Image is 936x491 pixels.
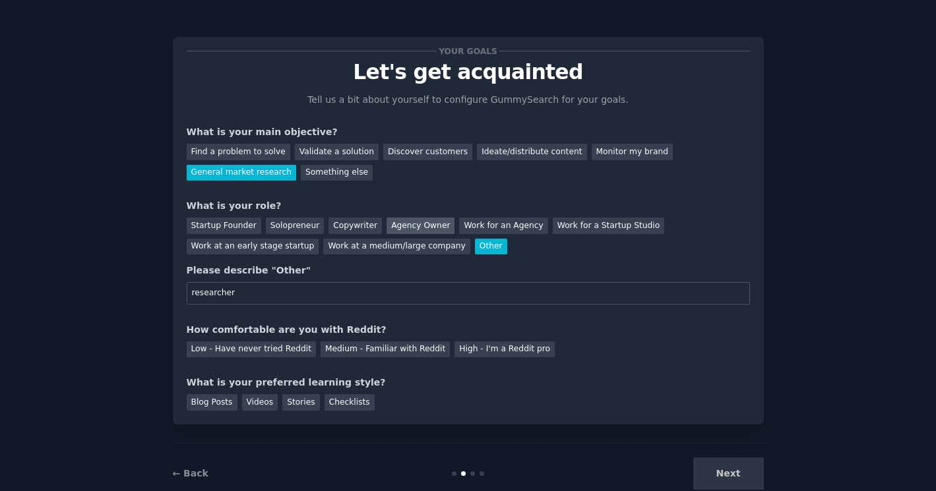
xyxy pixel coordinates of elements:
[187,376,750,390] div: What is your preferred learning style?
[302,93,635,107] p: Tell us a bit about yourself to configure GummySearch for your goals.
[187,217,261,234] div: Startup Founder
[454,341,555,358] div: High - I'm a Reddit pro
[383,144,472,160] div: Discover customers
[187,61,750,84] p: Let's get acquainted
[301,165,373,181] div: Something else
[282,394,319,411] div: Stories
[459,217,547,234] div: Work for an Agency
[592,144,673,160] div: Monitor my brand
[295,144,379,160] div: Validate a solution
[437,44,500,58] span: Your goals
[477,144,586,160] div: Ideate/distribute content
[553,217,664,234] div: Work for a Startup Studio
[187,282,750,304] input: Your role
[187,341,316,358] div: Low - Have never tried Reddit
[242,394,278,411] div: Videos
[475,239,507,255] div: Other
[187,264,750,277] div: Please describe "Other"
[187,323,750,337] div: How comfortable are you with Reddit?
[187,239,319,255] div: Work at an early stage startup
[266,217,324,234] div: Solopreneur
[321,341,450,358] div: Medium - Familiar with Reddit
[187,125,750,139] div: What is your main objective?
[187,165,297,181] div: General market research
[323,239,470,255] div: Work at a medium/large company
[328,217,382,234] div: Copywriter
[173,468,208,478] a: ← Back
[187,394,237,411] div: Blog Posts
[187,144,290,160] div: Find a problem to solve
[187,199,750,213] div: What is your role?
[387,217,454,234] div: Agency Owner
[325,394,375,411] div: Checklists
